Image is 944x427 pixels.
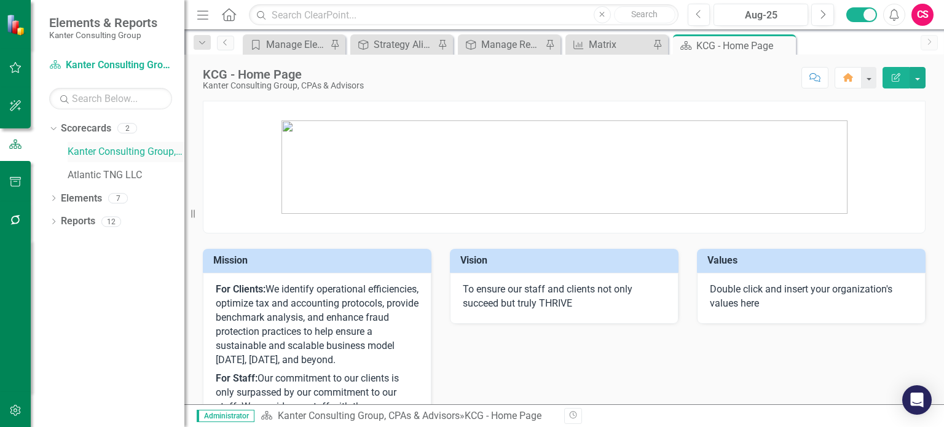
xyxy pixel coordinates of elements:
a: Kanter Consulting Group, CPAs & Advisors [49,58,172,72]
div: KCG - Home Page [696,38,793,53]
small: Kanter Consulting Group [49,30,157,40]
strong: For Clients: [216,283,265,295]
div: Aug-25 [718,8,804,23]
h3: Values [707,255,919,266]
img: ClearPoint Strategy [6,14,28,36]
a: Scorecards [61,122,111,136]
div: Kanter Consulting Group, CPAs & Advisors [203,81,364,90]
input: Search Below... [49,88,172,109]
a: Reports [61,214,95,229]
div: Manage Reports [481,37,542,52]
a: Atlantic TNG LLC [68,168,184,182]
input: Search ClearPoint... [249,4,678,26]
a: Strategy Alignment Report [353,37,435,52]
a: Manage Reports [461,37,542,52]
p: We identify operational efficiencies, optimize tax and accounting protocols, provide benchmark an... [216,283,419,369]
div: Manage Elements [266,37,327,52]
span: Search [631,9,658,19]
div: 12 [101,216,121,227]
button: Aug-25 [714,4,808,26]
a: Elements [61,192,102,206]
div: KCG - Home Page [465,410,541,421]
h3: Vision [460,255,672,266]
div: Matrix [589,37,650,52]
a: Matrix [568,37,650,52]
h3: Mission [213,255,425,266]
a: Kanter Consulting Group, CPAs & Advisors [68,145,184,159]
span: Elements & Reports [49,15,157,30]
div: KCG - Home Page [203,68,364,81]
p: Double click and insert your organization's values here [710,283,913,311]
a: Manage Elements [246,37,327,52]
div: 2 [117,123,137,134]
a: Kanter Consulting Group, CPAs & Advisors [278,410,460,421]
div: » [261,409,555,423]
p: To ensure our staff and clients not only succeed but truly THRIVE [463,283,666,311]
div: Open Intercom Messenger [902,385,932,415]
button: CS [911,4,934,26]
button: Search [614,6,675,23]
strong: For Staff: [216,372,258,384]
div: Strategy Alignment Report [374,37,435,52]
span: Administrator [197,410,254,422]
div: 7 [108,193,128,203]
